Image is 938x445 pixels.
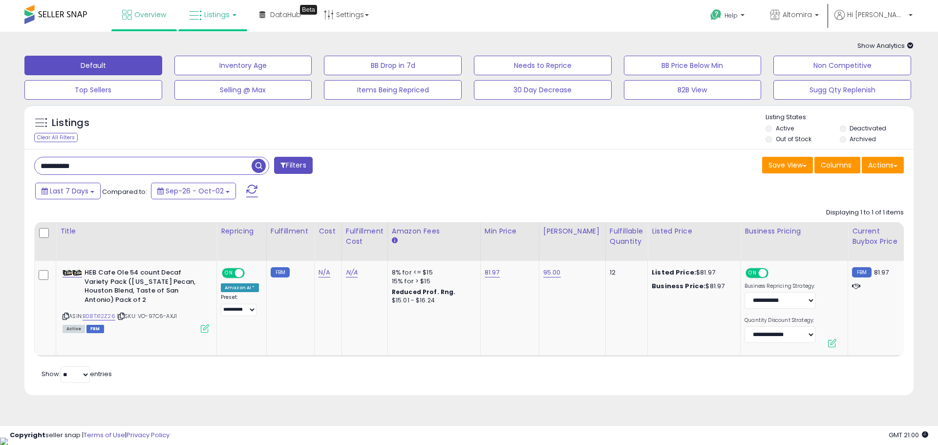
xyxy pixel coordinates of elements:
a: 81.97 [485,268,500,277]
small: Amazon Fees. [392,236,398,245]
div: ASIN: [63,268,209,332]
strong: Copyright [10,430,45,440]
div: Fulfillment Cost [346,226,384,247]
button: Sep-26 - Oct-02 [151,183,236,199]
div: Fulfillable Quantity [610,226,643,247]
a: Hi [PERSON_NAME] [834,10,913,32]
label: Out of Stock [776,135,811,143]
button: Top Sellers [24,80,162,100]
div: Current Buybox Price [852,226,902,247]
p: Listing States: [766,113,913,122]
span: 2025-10-10 21:00 GMT [889,430,928,440]
a: B08TX12Z26 [83,312,115,320]
div: 15% for > $15 [392,277,473,286]
span: ON [746,269,759,277]
a: 95.00 [543,268,561,277]
span: DataHub [270,10,301,20]
b: HEB Cafe Ole 54 count Decaf Variety Pack ([US_STATE] Pecan, Houston Blend, Taste of San Antonio) ... [85,268,203,307]
span: Hi [PERSON_NAME] [847,10,906,20]
b: Listed Price: [652,268,696,277]
button: BB Price Below Min [624,56,762,75]
div: Amazon Fees [392,226,476,236]
span: 81.97 [874,268,889,277]
button: 30 Day Decrease [474,80,612,100]
div: $81.97 [652,282,733,291]
button: Sugg Qty Replenish [773,80,911,100]
button: Filters [274,157,312,174]
div: Tooltip anchor [300,5,317,15]
button: Default [24,56,162,75]
b: Reduced Prof. Rng. [392,288,456,296]
span: ON [223,269,235,277]
i: Get Help [710,9,722,21]
div: Preset: [221,294,259,316]
div: Title [60,226,213,236]
div: Displaying 1 to 1 of 1 items [826,208,904,217]
h5: Listings [52,116,89,130]
span: FBM [86,325,104,333]
div: Amazon AI * [221,283,259,292]
button: Actions [862,157,904,173]
small: FBM [852,267,871,277]
span: OFF [243,269,259,277]
div: 8% for <= $15 [392,268,473,277]
a: Help [703,1,754,32]
label: Business Repricing Strategy: [745,283,815,290]
span: Last 7 Days [50,186,88,196]
label: Quantity Discount Strategy: [745,317,815,324]
span: Columns [821,160,852,170]
b: Business Price: [652,281,705,291]
a: Privacy Policy [127,430,170,440]
div: Min Price [485,226,535,236]
label: Deactivated [850,124,886,132]
button: BB Drop in 7d [324,56,462,75]
span: | SKU: VO-97C6-AXJ1 [117,312,177,320]
span: Compared to: [102,187,147,196]
div: [PERSON_NAME] [543,226,601,236]
img: 41-3VDaGyVL._SL40_.jpg [63,270,82,276]
div: Fulfillment [271,226,310,236]
span: Overview [134,10,166,20]
a: N/A [319,268,330,277]
label: Active [776,124,794,132]
a: N/A [346,268,358,277]
button: Columns [814,157,860,173]
a: Terms of Use [84,430,125,440]
div: Clear All Filters [34,133,78,142]
span: Listings [204,10,230,20]
button: Non Competitive [773,56,911,75]
label: Archived [850,135,876,143]
span: All listings currently available for purchase on Amazon [63,325,85,333]
div: Repricing [221,226,262,236]
div: Listed Price [652,226,736,236]
button: Inventory Age [174,56,312,75]
div: $15.01 - $16.24 [392,297,473,305]
div: $81.97 [652,268,733,277]
span: Show: entries [42,369,112,379]
button: Items Being Repriced [324,80,462,100]
span: Show Analytics [857,41,914,50]
small: FBM [271,267,290,277]
button: Selling @ Max [174,80,312,100]
button: Save View [762,157,813,173]
button: Last 7 Days [35,183,101,199]
div: 12 [610,268,640,277]
span: Altomira [783,10,812,20]
div: seller snap | | [10,431,170,440]
button: Needs to Reprice [474,56,612,75]
span: Help [725,11,738,20]
span: OFF [767,269,783,277]
button: B2B View [624,80,762,100]
div: Business Pricing [745,226,844,236]
span: Sep-26 - Oct-02 [166,186,224,196]
div: Cost [319,226,338,236]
